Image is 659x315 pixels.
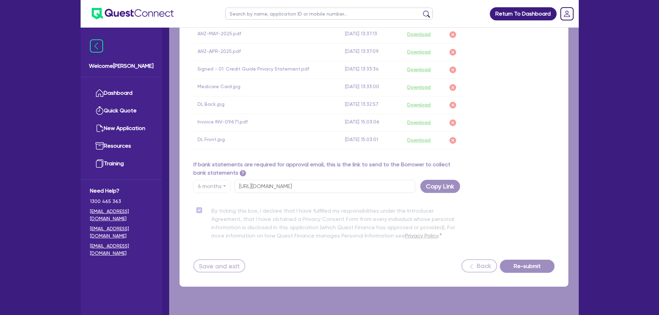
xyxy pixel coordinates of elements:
span: Welcome [PERSON_NAME] [89,62,154,70]
a: Dropdown toggle [558,5,576,23]
a: Dashboard [90,84,153,102]
a: Return To Dashboard [490,7,557,20]
input: Search by name, application ID or mobile number... [225,8,433,20]
a: New Application [90,120,153,137]
span: 1300 465 363 [90,198,153,205]
a: [EMAIL_ADDRESS][DOMAIN_NAME] [90,225,153,240]
a: [EMAIL_ADDRESS][DOMAIN_NAME] [90,242,153,257]
img: new-application [95,124,104,132]
img: training [95,159,104,168]
a: Resources [90,137,153,155]
a: [EMAIL_ADDRESS][DOMAIN_NAME] [90,208,153,222]
a: Quick Quote [90,102,153,120]
img: quick-quote [95,106,104,115]
img: icon-menu-close [90,39,103,53]
a: Training [90,155,153,173]
span: Need Help? [90,187,153,195]
img: resources [95,142,104,150]
img: quest-connect-logo-blue [92,8,174,19]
